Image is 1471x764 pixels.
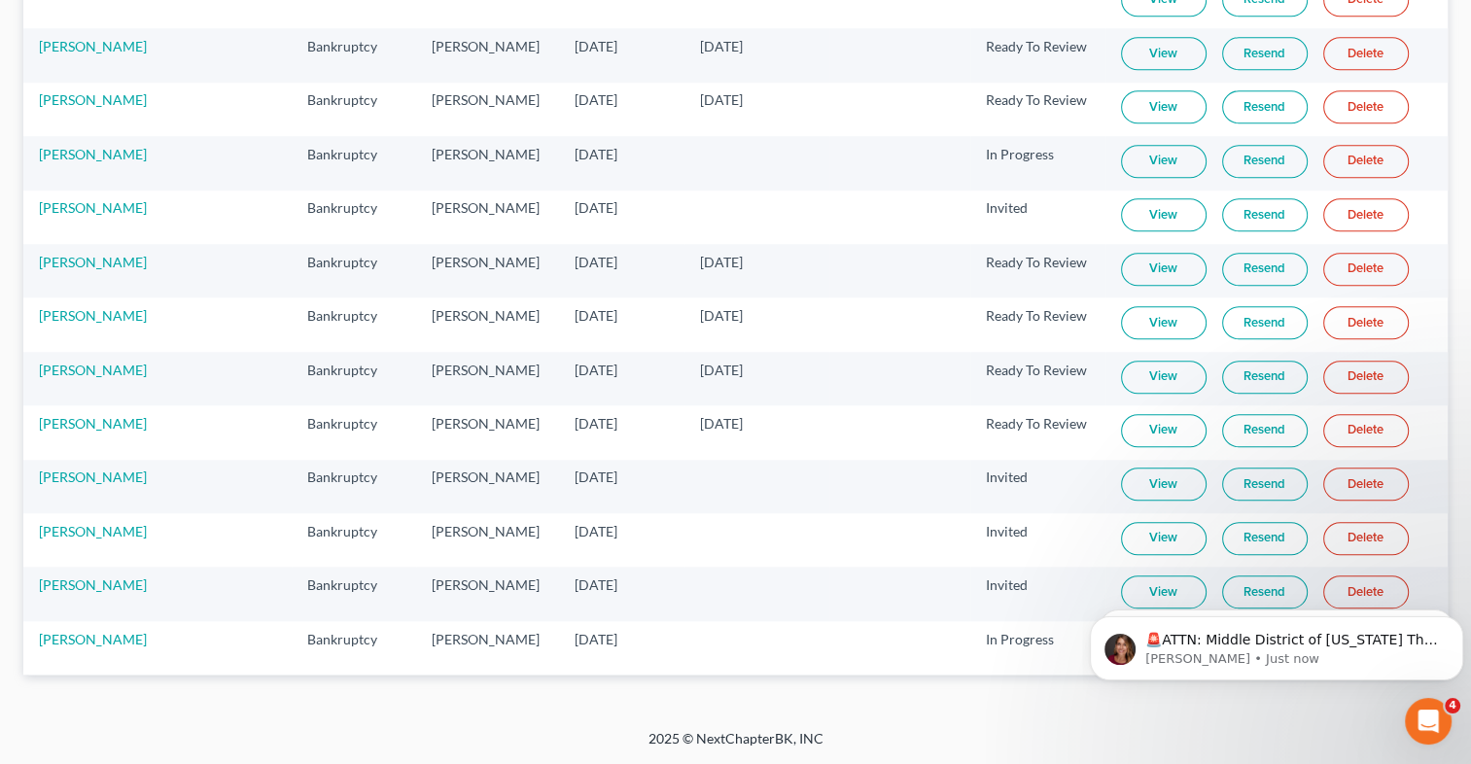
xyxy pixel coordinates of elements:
[39,523,147,539] a: [PERSON_NAME]
[1222,37,1308,70] a: Resend
[1323,522,1409,555] a: Delete
[416,136,558,190] td: [PERSON_NAME]
[416,460,558,513] td: [PERSON_NAME]
[575,254,617,270] span: [DATE]
[292,621,416,675] td: Bankruptcy
[39,415,147,432] a: [PERSON_NAME]
[575,307,617,324] span: [DATE]
[970,567,1105,620] td: Invited
[1323,468,1409,501] a: Delete
[970,297,1105,351] td: Ready To Review
[575,523,617,539] span: [DATE]
[1405,698,1452,745] iframe: Intercom live chat
[416,28,558,82] td: [PERSON_NAME]
[575,91,617,108] span: [DATE]
[292,405,416,459] td: Bankruptcy
[1222,306,1308,339] a: Resend
[970,28,1105,82] td: Ready To Review
[970,191,1105,244] td: Invited
[970,460,1105,513] td: Invited
[39,146,147,162] a: [PERSON_NAME]
[970,621,1105,675] td: In Progress
[970,136,1105,190] td: In Progress
[416,244,558,297] td: [PERSON_NAME]
[292,460,416,513] td: Bankruptcy
[182,729,1290,764] div: 2025 © NextChapterBK, INC
[970,83,1105,136] td: Ready To Review
[1121,198,1207,231] a: View
[1222,414,1308,447] a: Resend
[416,191,558,244] td: [PERSON_NAME]
[575,415,617,432] span: [DATE]
[292,513,416,567] td: Bankruptcy
[39,576,147,593] a: [PERSON_NAME]
[416,405,558,459] td: [PERSON_NAME]
[292,191,416,244] td: Bankruptcy
[416,567,558,620] td: [PERSON_NAME]
[970,513,1105,567] td: Invited
[39,38,147,54] a: [PERSON_NAME]
[1222,90,1308,123] a: Resend
[1323,37,1409,70] a: Delete
[416,297,558,351] td: [PERSON_NAME]
[292,83,416,136] td: Bankruptcy
[1121,306,1207,339] a: View
[1323,198,1409,231] a: Delete
[1121,90,1207,123] a: View
[1121,145,1207,178] a: View
[1323,90,1409,123] a: Delete
[1222,198,1308,231] a: Resend
[292,352,416,405] td: Bankruptcy
[1222,468,1308,501] a: Resend
[575,576,617,593] span: [DATE]
[1323,361,1409,394] a: Delete
[292,244,416,297] td: Bankruptcy
[1323,253,1409,286] a: Delete
[970,244,1105,297] td: Ready To Review
[1121,361,1207,394] a: View
[39,254,147,270] a: [PERSON_NAME]
[1121,253,1207,286] a: View
[292,297,416,351] td: Bankruptcy
[416,352,558,405] td: [PERSON_NAME]
[575,469,617,485] span: [DATE]
[700,307,743,324] span: [DATE]
[970,352,1105,405] td: Ready To Review
[1222,145,1308,178] a: Resend
[970,405,1105,459] td: Ready To Review
[292,567,416,620] td: Bankruptcy
[416,83,558,136] td: [PERSON_NAME]
[1121,414,1207,447] a: View
[416,513,558,567] td: [PERSON_NAME]
[700,362,743,378] span: [DATE]
[575,631,617,647] span: [DATE]
[575,362,617,378] span: [DATE]
[292,136,416,190] td: Bankruptcy
[1121,37,1207,70] a: View
[39,631,147,647] a: [PERSON_NAME]
[1222,522,1308,555] a: Resend
[700,38,743,54] span: [DATE]
[700,254,743,270] span: [DATE]
[39,199,147,216] a: [PERSON_NAME]
[39,362,147,378] a: [PERSON_NAME]
[39,307,147,324] a: [PERSON_NAME]
[1222,361,1308,394] a: Resend
[39,91,147,108] a: [PERSON_NAME]
[575,199,617,216] span: [DATE]
[575,146,617,162] span: [DATE]
[1082,575,1471,712] iframe: Intercom notifications message
[1323,414,1409,447] a: Delete
[1445,698,1460,713] span: 4
[292,28,416,82] td: Bankruptcy
[1222,253,1308,286] a: Resend
[1323,306,1409,339] a: Delete
[39,469,147,485] a: [PERSON_NAME]
[700,91,743,108] span: [DATE]
[700,415,743,432] span: [DATE]
[416,621,558,675] td: [PERSON_NAME]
